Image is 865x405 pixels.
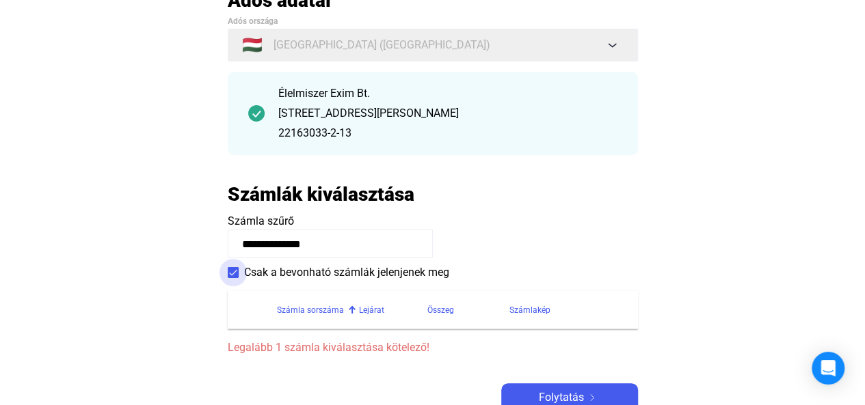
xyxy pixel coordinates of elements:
[277,302,359,318] div: Számla sorszáma
[812,352,844,385] div: Open Intercom Messenger
[509,302,550,318] div: Számlakép
[228,339,638,356] span: Legalább 1 számla kiválasztása kötelező!
[228,182,414,206] h2: Számlák kiválasztása
[584,394,600,401] img: arrow-right-white
[228,214,294,227] span: Számla szűrő
[359,302,384,318] div: Lejárat
[228,29,638,61] button: 🇭🇺[GEOGRAPHIC_DATA] ([GEOGRAPHIC_DATA])
[359,302,427,318] div: Lejárat
[277,302,344,318] div: Számla sorszáma
[242,37,263,53] span: 🇭🇺
[278,85,617,102] div: Élelmiszer Exim Bt.
[278,125,617,141] div: 22163033-2-13
[427,302,509,318] div: Összeg
[509,302,622,318] div: Számlakép
[274,37,490,53] span: [GEOGRAPHIC_DATA] ([GEOGRAPHIC_DATA])
[278,105,617,122] div: [STREET_ADDRESS][PERSON_NAME]
[427,302,454,318] div: Összeg
[228,16,278,26] span: Adós országa
[244,264,449,281] span: Csak a bevonható számlák jelenjenek meg
[248,105,265,122] img: checkmark-darker-green-circle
